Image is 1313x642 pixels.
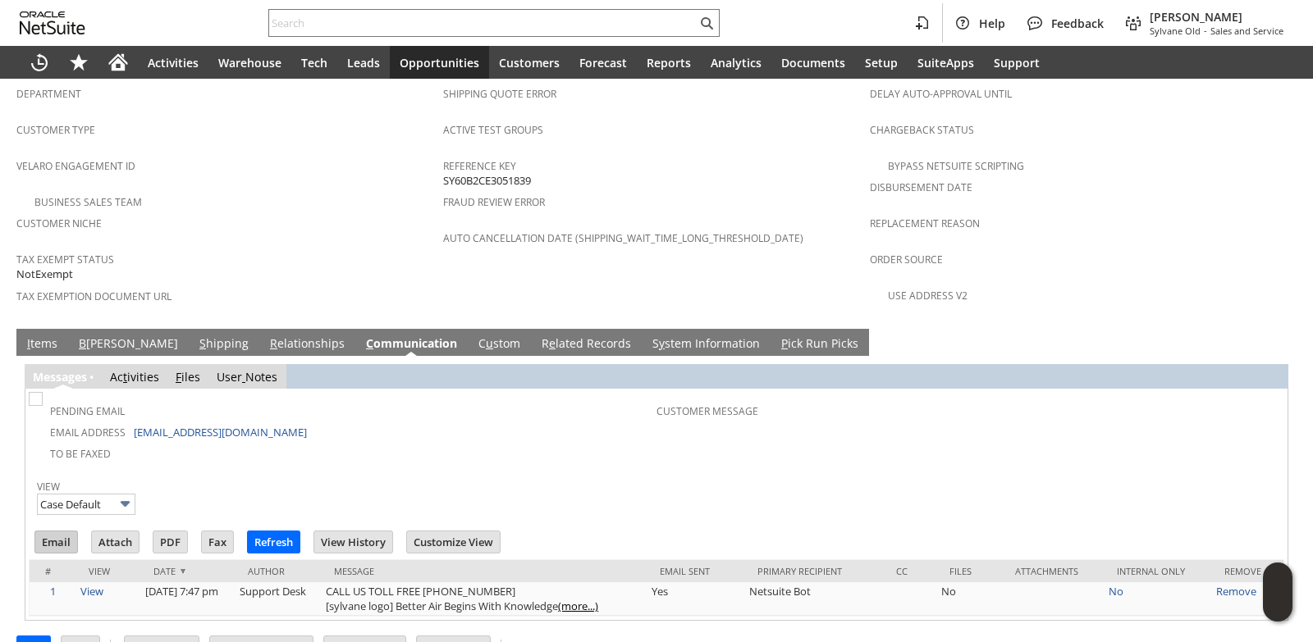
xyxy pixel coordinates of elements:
a: Business Sales Team [34,195,142,209]
span: Opportunities [400,55,479,71]
span: SY60B2CE3051839 [443,173,531,189]
img: Unchecked [29,392,43,406]
div: Message [334,565,635,577]
div: Date [153,565,223,577]
td: No [937,582,1003,616]
a: Email Address [50,426,126,439]
span: Oracle Guided Learning Widget. To move around, please hold and drag [1263,593,1292,622]
a: B[PERSON_NAME] [75,335,182,353]
a: Fraud Review Error [443,195,545,209]
span: Reports [647,55,691,71]
span: C [366,335,373,351]
input: Email [35,531,77,553]
a: Delay Auto-Approval Until [870,87,1012,101]
input: Case Default [37,494,135,515]
span: Help [979,16,1005,31]
a: Home [98,46,138,79]
input: Fax [202,531,233,553]
a: Reports [637,46,701,79]
svg: logo [20,11,85,34]
a: System Information [648,335,764,353]
a: Recent Records [20,46,59,79]
input: View History [314,531,392,553]
span: u [486,335,493,351]
span: g [68,369,75,385]
span: B [79,335,86,351]
span: Sales and Service [1210,25,1283,37]
a: Chargeback Status [870,123,974,137]
a: Tech [291,46,337,79]
a: Tax Exemption Document URL [16,289,172,303]
div: Author [248,565,310,577]
span: I [27,335,30,351]
span: Tech [301,55,327,71]
span: t [123,369,127,385]
div: # [42,565,64,577]
a: Active Test Groups [443,123,543,137]
a: [EMAIL_ADDRESS][DOMAIN_NAME] [134,425,307,439]
a: Support [984,46,1050,79]
span: y [659,335,665,351]
span: Forecast [579,55,627,71]
span: Setup [865,55,898,71]
a: SuiteApps [908,46,984,79]
span: [PERSON_NAME] [1150,9,1283,25]
a: Shipping Quote Error [443,87,556,101]
span: S [199,335,206,351]
a: Order Source [870,253,943,266]
input: Search [269,13,697,33]
img: More Options [116,494,135,513]
input: Attach [92,531,139,553]
a: Pending Email [50,404,125,418]
input: Customize View [407,531,500,553]
a: Activities [110,369,159,385]
a: Bypass NetSuite Scripting [888,159,1024,173]
svg: Recent Records [30,52,49,72]
td: Support Desk [236,582,323,616]
a: Forecast [570,46,637,79]
div: Cc [896,565,925,577]
span: Feedback [1051,16,1104,31]
input: Refresh [248,531,300,553]
div: Email Sent [660,565,734,577]
span: Activities [148,55,199,71]
a: Related Records [538,335,635,353]
a: Customer Niche [16,216,102,230]
a: Messages [33,369,87,385]
a: View [37,480,60,494]
span: Analytics [711,55,762,71]
span: SuiteApps [917,55,974,71]
a: Use Address V2 [888,289,968,303]
span: e [549,335,556,351]
a: Customer Message [656,404,758,418]
a: UserNotes [217,369,277,385]
td: [DATE] 7:47 pm [141,582,236,616]
span: Leads [347,55,380,71]
span: Warehouse [218,55,281,71]
a: Analytics [701,46,771,79]
a: Files [176,369,200,385]
span: NotExempt [16,266,73,282]
td: Netsuite Bot [745,582,883,616]
a: No [1109,584,1123,599]
a: Warehouse [208,46,291,79]
span: F [176,369,181,385]
a: Customer Type [16,123,95,137]
span: R [270,335,277,351]
a: Auto Cancellation Date (shipping_wait_time_long_threshold_date) [443,231,803,245]
span: Sylvane Old [1150,25,1201,37]
a: Replacement reason [870,216,980,230]
a: Remove [1216,584,1256,599]
a: Customers [489,46,570,79]
span: - [1204,25,1207,37]
div: Attachments [1015,565,1092,577]
a: Communication [362,335,461,353]
span: Documents [781,55,845,71]
td: Yes [647,582,746,616]
span: P [781,335,788,351]
a: Leads [337,46,390,79]
a: Activities [138,46,208,79]
a: Velaro Engagement ID [16,159,135,173]
a: Relationships [266,335,349,353]
td: CALL US TOLL FREE [PHONE_NUMBER] [sylvane logo] Better Air Begins With Knowledge [322,582,647,616]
